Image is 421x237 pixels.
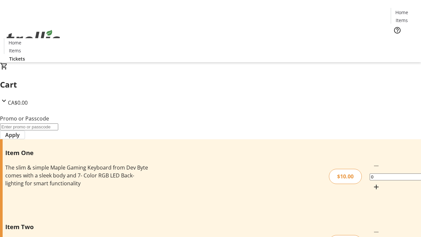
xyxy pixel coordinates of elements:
[391,38,417,45] a: Tickets
[391,9,412,16] a: Home
[9,47,21,54] span: Items
[391,17,412,24] a: Items
[9,55,25,62] span: Tickets
[5,131,20,139] span: Apply
[370,180,383,194] button: Increment by one
[5,222,149,231] h3: Item Two
[4,55,30,62] a: Tickets
[391,24,404,37] button: Help
[4,47,25,54] a: Items
[9,39,21,46] span: Home
[396,38,412,45] span: Tickets
[4,23,62,56] img: Orient E2E Organization ypzdLv4NS1's Logo
[4,39,25,46] a: Home
[395,9,408,16] span: Home
[8,99,28,106] span: CA$0.00
[5,148,149,157] h3: Item One
[5,164,149,187] div: The slim & simple Maple Gaming Keyboard from Dev Byte comes with a sleek body and 7- Color RGB LE...
[396,17,408,24] span: Items
[329,169,362,184] div: $10.00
